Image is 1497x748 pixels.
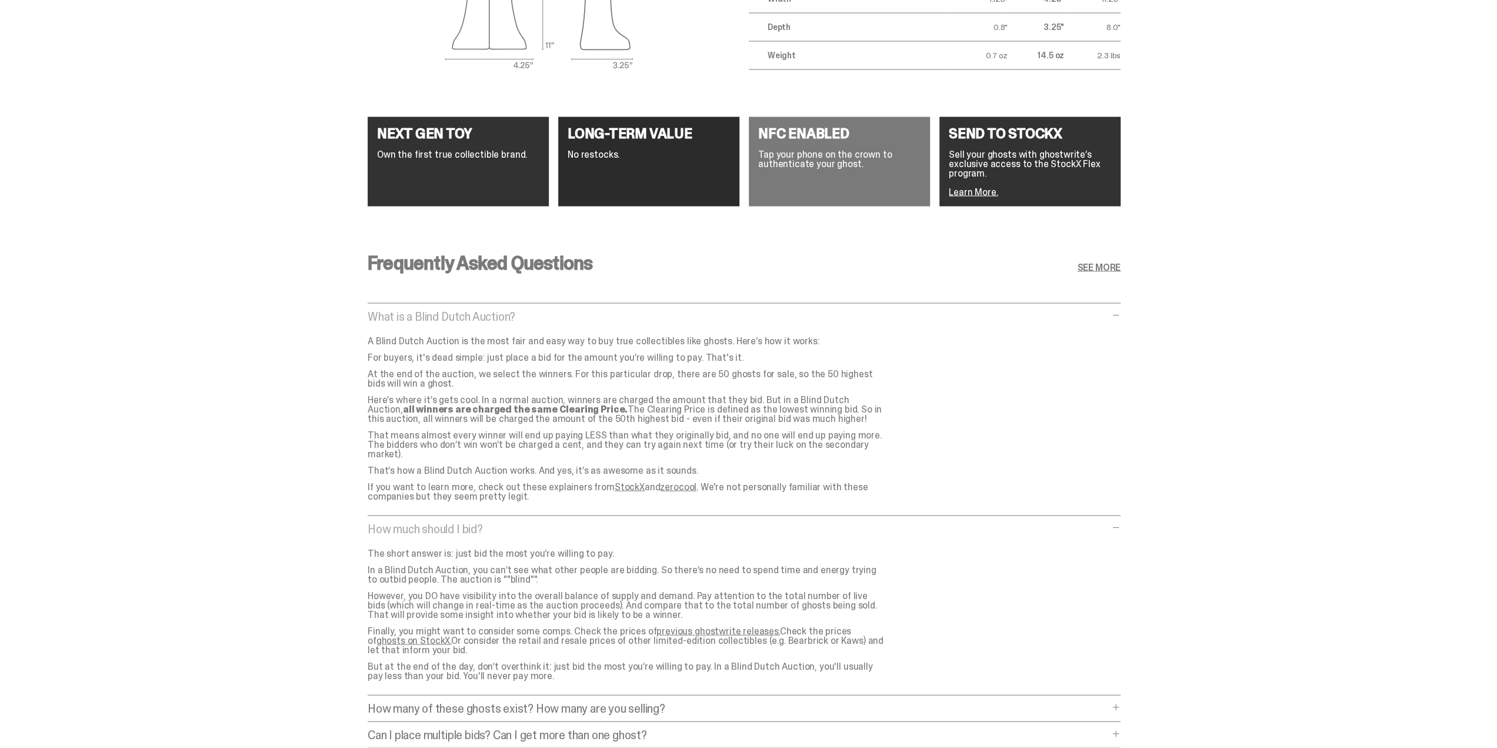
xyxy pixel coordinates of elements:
[568,149,730,159] p: No restocks.
[758,149,921,168] p: Tap your phone on the crown to authenticate your ghost.
[1008,41,1064,69] td: 14.5 oz
[758,126,921,140] h4: NFC ENABLED
[368,591,885,619] p: However, you DO have visibility into the overall balance of supply and demand. Pay attention to t...
[949,149,1111,178] p: Sell your ghosts with ghostwrite’s exclusive access to the StockX Flex program.
[368,369,885,388] p: At the end of the auction, we select the winners. For this particular drop, there are 50 ghosts f...
[368,702,1109,714] p: How many of these ghosts exist? How many are you selling?
[1064,41,1121,69] td: 2.3 lbs
[368,466,885,475] p: That’s how a Blind Dutch Auction works. And yes, it’s as awesome as it sounds.
[749,13,951,41] td: Depth
[368,395,885,423] p: Here’s where it’s gets cool. In a normal auction, winners are charged the amount that they bid. B...
[949,185,998,198] a: Learn More.
[615,480,645,493] a: StockX
[1008,13,1064,41] td: 3.25"
[377,126,539,140] h4: NEXT GEN TOY
[368,565,885,584] p: In a Blind Dutch Auction, you can’t see what other people are bidding. So there’s no need to spen...
[949,126,1111,140] h4: SEND TO STOCKX
[368,430,885,458] p: That means almost every winner will end up paying LESS than what they originally bid, and no one ...
[1064,13,1121,41] td: 8.0"
[368,661,885,680] p: But at the end of the day, don’t overthink it: just bid the most you’re willing to pay. In a Blin...
[951,13,1008,41] td: 0.8"
[368,310,1109,322] p: What is a Blind Dutch Auction?
[377,149,539,159] p: Own the first true collectible brand.
[368,626,885,654] p: Finally, you might want to consider some comps. Check the prices of Check the prices of Or consid...
[749,41,951,69] td: Weight
[376,634,451,646] a: ghosts on StockX.
[368,548,885,558] p: The short answer is: just bid the most you’re willing to pay.
[951,41,1008,69] td: 0.7 oz
[568,126,730,140] h4: LONG-TERM VALUE
[368,253,592,272] h3: Frequently Asked Questions
[368,523,1109,534] p: How much should I bid?
[368,482,885,501] p: If you want to learn more, check out these explainers from and . We're not personally familiar wi...
[1077,262,1121,272] a: SEE MORE
[368,729,1109,740] p: Can I place multiple bids? Can I get more than one ghost?
[656,624,779,637] a: previous ghostwrite releases.
[368,336,885,345] p: A Blind Dutch Auction is the most fair and easy way to buy true collectibles like ghosts. Here’s ...
[660,480,696,493] a: zerocool
[368,353,885,362] p: For buyers, it's dead simple: just place a bid for the amount you’re willing to pay. That's it.
[403,403,628,415] strong: all winners are charged the same Clearing Price.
